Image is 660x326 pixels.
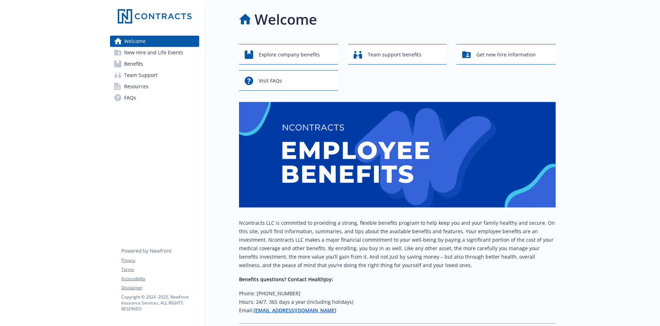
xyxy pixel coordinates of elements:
[239,298,556,306] h6: Hours: 24/7, 365 days a year (including holidays)​
[457,44,556,65] button: Get new hire information
[348,44,447,65] button: Team support benefits
[259,74,282,87] span: Visit FAQs
[124,36,146,47] span: Welcome
[110,47,199,58] a: New Hire and Life Events
[239,276,333,283] strong: Benefits questions? Contact HealthJoy:
[110,81,199,92] a: Resources
[255,9,317,30] h1: Welcome
[124,70,158,81] span: Team Support
[110,58,199,70] a: Benefits
[239,289,556,298] h6: Phone: [PHONE_NUMBER]
[239,219,556,270] p: Ncontracts LLC is committed to providing a strong, flexible benefits program to help keep you and...
[110,36,199,47] a: Welcome
[121,294,199,312] p: Copyright © 2024 - 2025 , Newfront Insurance Services, ALL RIGHTS RESERVED
[239,44,338,65] button: Explore company benefits
[110,92,199,103] a: FAQs
[124,81,148,92] span: Resources
[124,58,143,70] span: Benefits
[121,276,199,282] a: Accessibility
[239,70,338,91] button: Visit FAQs
[124,47,183,58] span: New Hire and Life Events
[253,307,336,314] a: [EMAIL_ADDRESS][DOMAIN_NAME]
[259,48,320,61] span: Explore company benefits
[121,257,199,264] a: Privacy
[368,48,421,61] span: Team support benefits
[121,285,199,291] a: Disclaimer
[476,48,536,61] span: Get new hire information
[239,306,556,315] h6: Email:
[121,266,199,273] a: Terms
[110,70,199,81] a: Team Support
[124,92,136,103] span: FAQs
[239,102,556,207] img: overview page banner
